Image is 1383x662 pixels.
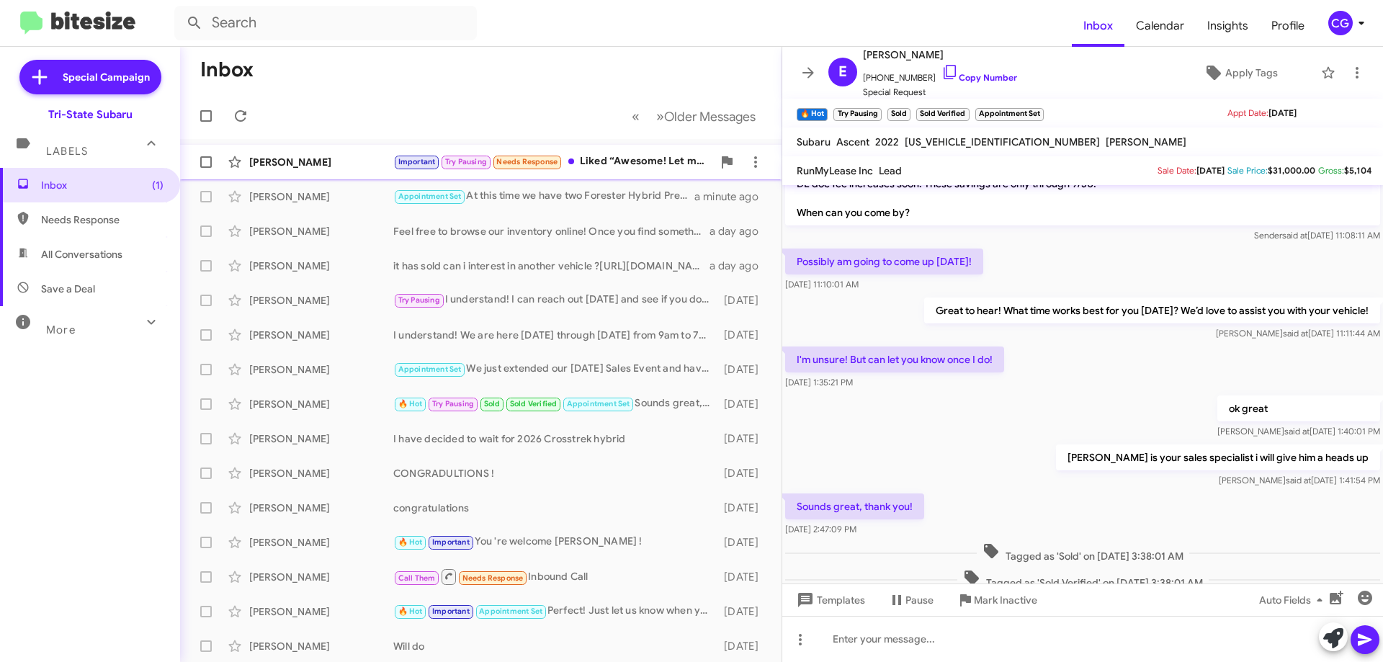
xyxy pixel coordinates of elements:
span: Needs Response [41,213,164,227]
div: [DATE] [717,604,770,619]
a: Special Campaign [19,60,161,94]
span: All Conversations [41,247,122,261]
div: a day ago [710,224,770,238]
span: Older Messages [664,109,756,125]
div: congratulations [393,501,717,515]
button: Pause [877,587,945,613]
span: 🔥 Hot [398,537,423,547]
h1: Inbox [200,58,254,81]
span: Special Request [863,85,1017,99]
span: 🔥 Hot [398,399,423,408]
span: Tagged as 'Sold' on [DATE] 3:38:01 AM [977,542,1189,563]
a: Insights [1196,5,1260,47]
span: Important [398,157,436,166]
span: said at [1284,426,1310,437]
div: Perfect! Just let us know when you arrive around 1 or 2, and we'll be ready to assist you. Lookin... [393,603,717,619]
div: [PERSON_NAME] [249,328,393,342]
div: [DATE] [717,362,770,377]
span: said at [1282,230,1307,241]
span: Inbox [41,178,164,192]
input: Search [174,6,477,40]
span: Needs Response [462,573,524,583]
span: Save a Deal [41,282,95,296]
button: Auto Fields [1248,587,1340,613]
small: Sold [887,108,910,121]
a: Profile [1260,5,1316,47]
span: Try Pausing [398,295,440,305]
div: [DATE] [717,293,770,308]
span: Lead [879,164,902,177]
div: Liked “Awesome! Let me know if the meantime if you have any questions that I can help with!” [393,153,712,170]
span: $5,104 [1344,165,1371,176]
div: [DATE] [717,639,770,653]
div: it has sold can i interest in another vehicle ?[URL][DOMAIN_NAME] [393,259,710,273]
span: Subaru [797,135,831,148]
span: RunMyLease Inc [797,164,873,177]
span: Gross: [1318,165,1344,176]
p: Sounds great, thank you! [785,493,924,519]
span: said at [1283,328,1308,339]
span: Labels [46,145,88,158]
div: [PERSON_NAME] [249,362,393,377]
span: Appt Date: [1227,107,1268,118]
span: « [632,107,640,125]
div: [DATE] [717,397,770,411]
span: Sold Verified [510,399,558,408]
div: Tri-State Subaru [48,107,133,122]
small: Appointment Set [975,108,1044,121]
span: [DATE] [1196,165,1225,176]
div: At this time we have two Forester Hybrid Premium here. Did you want to set up a time to stop in a... [393,188,694,205]
div: [PERSON_NAME] [249,155,393,169]
small: Try Pausing [833,108,881,121]
span: [PERSON_NAME] [863,46,1017,63]
div: [PERSON_NAME] [249,259,393,273]
span: Apply Tags [1225,60,1278,86]
a: Calendar [1124,5,1196,47]
div: [PERSON_NAME] [249,224,393,238]
span: Important [432,607,470,616]
div: a day ago [710,259,770,273]
div: [DATE] [717,328,770,342]
span: 🔥 Hot [398,607,423,616]
p: Possibly am going to come up [DATE]! [785,249,983,274]
span: More [46,323,76,336]
span: [DATE] 2:47:09 PM [785,524,856,534]
div: [DATE] [717,535,770,550]
div: Sounds great, thank you! [393,395,717,412]
div: [PERSON_NAME] [249,604,393,619]
div: Will do [393,639,717,653]
a: Inbox [1072,5,1124,47]
button: Previous [623,102,648,131]
button: Templates [782,587,877,613]
div: [PERSON_NAME] [249,501,393,515]
span: 2022 [875,135,899,148]
span: Appointment Set [398,364,462,374]
span: Appointment Set [567,399,630,408]
div: CG [1328,11,1353,35]
p: I'm unsure! But can let you know once I do! [785,346,1004,372]
span: Special Campaign [63,70,150,84]
span: E [838,61,847,84]
span: » [656,107,664,125]
p: Great to hear! What time works best for you [DATE]? We’d love to assist you with your vehicle! [924,298,1380,323]
span: Call Them [398,573,436,583]
span: Auto Fields [1259,587,1328,613]
a: Copy Number [941,72,1017,83]
nav: Page navigation example [624,102,764,131]
span: Sold [484,399,501,408]
div: [DATE] [717,501,770,515]
div: [PERSON_NAME] [249,293,393,308]
span: Important [432,537,470,547]
div: I have decided to wait for 2026 Crosstrek hybrid [393,431,717,446]
p: ok great [1217,395,1380,421]
div: Inbound Call [393,568,717,586]
div: [PERSON_NAME] [249,639,393,653]
span: [PERSON_NAME] [DATE] 11:11:44 AM [1216,328,1380,339]
div: Feel free to browse our inventory online! Once you find something you like, let’s set up an appoi... [393,224,710,238]
div: [PERSON_NAME] [249,189,393,204]
div: We just extended our [DATE] Sales Event and have plenty of Forester Hybrid models in-stock! Let's... [393,361,717,377]
p: [PERSON_NAME] is your sales specialist i will give him a heads up [1056,444,1380,470]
